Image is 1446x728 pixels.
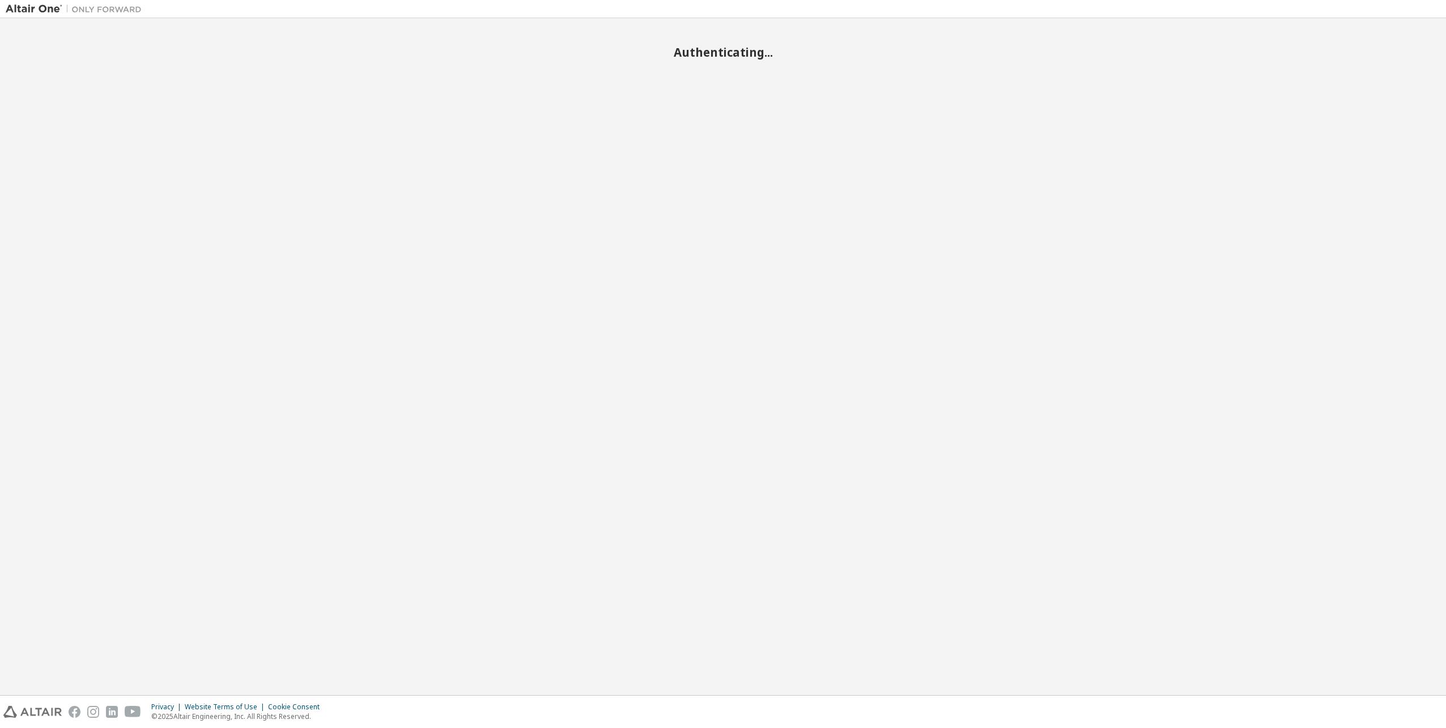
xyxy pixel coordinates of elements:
img: linkedin.svg [106,706,118,718]
img: Altair One [6,3,147,15]
img: altair_logo.svg [3,706,62,718]
div: Website Terms of Use [185,702,268,712]
img: youtube.svg [125,706,141,718]
p: © 2025 Altair Engineering, Inc. All Rights Reserved. [151,712,326,721]
div: Privacy [151,702,185,712]
img: instagram.svg [87,706,99,718]
img: facebook.svg [69,706,80,718]
div: Cookie Consent [268,702,326,712]
h2: Authenticating... [6,45,1440,60]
